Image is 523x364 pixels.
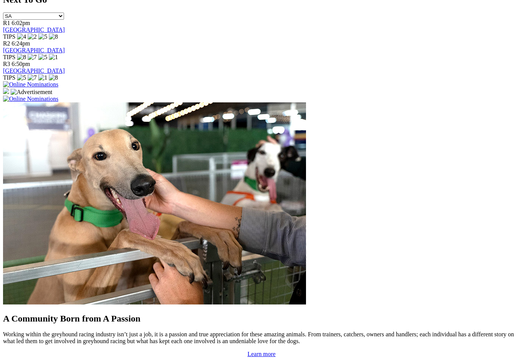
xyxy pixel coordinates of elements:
[3,102,306,304] img: Westy_Cropped.jpg
[38,33,47,40] img: 5
[17,54,26,61] img: 8
[28,74,37,81] img: 7
[3,61,10,67] span: R3
[3,47,65,53] a: [GEOGRAPHIC_DATA]
[12,61,30,67] span: 6:50pm
[49,74,58,81] img: 8
[3,88,9,94] img: 15187_Greyhounds_GreysPlayCentral_Resize_SA_WebsiteBanner_300x115_2025.jpg
[247,351,275,357] a: Learn more
[3,74,16,81] span: TIPS
[28,33,37,40] img: 2
[3,81,58,88] img: Online Nominations
[3,54,16,60] span: TIPS
[3,314,520,324] h2: A Community Born from A Passion
[3,96,58,102] img: Online Nominations
[3,331,520,345] p: Working within the greyhound racing industry isn’t just a job, it is a passion and true appreciat...
[12,20,30,26] span: 6:02pm
[49,54,58,61] img: 1
[12,40,30,47] span: 6:24pm
[38,74,47,81] img: 1
[3,20,10,26] span: R1
[49,33,58,40] img: 8
[3,67,65,74] a: [GEOGRAPHIC_DATA]
[3,40,10,47] span: R2
[3,27,65,33] a: [GEOGRAPHIC_DATA]
[11,89,52,96] img: Advertisement
[28,54,37,61] img: 7
[3,33,16,40] span: TIPS
[17,33,26,40] img: 4
[38,54,47,61] img: 5
[17,74,26,81] img: 5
